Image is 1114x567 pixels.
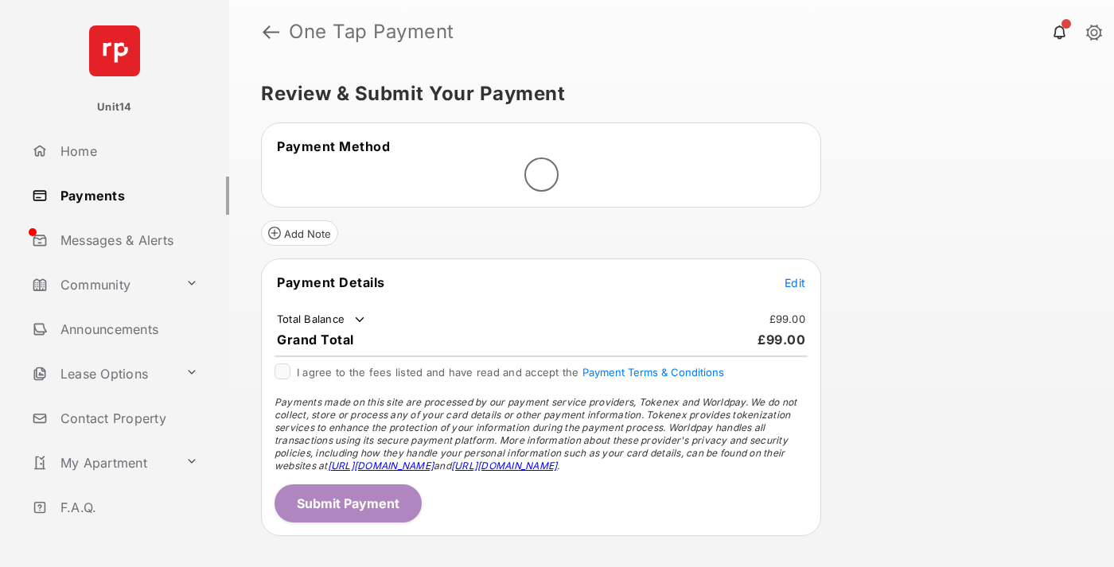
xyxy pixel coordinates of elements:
[785,274,805,290] button: Edit
[261,84,1069,103] h5: Review & Submit Your Payment
[25,310,229,348] a: Announcements
[769,312,807,326] td: £99.00
[785,276,805,289] span: Edit
[25,266,179,304] a: Community
[25,355,179,393] a: Lease Options
[89,25,140,76] img: svg+xml;base64,PHN2ZyB4bWxucz0iaHR0cDovL3d3dy53My5vcmcvMjAwMC9zdmciIHdpZHRoPSI2NCIgaGVpZ2h0PSI2NC...
[277,274,385,290] span: Payment Details
[297,366,724,379] span: I agree to the fees listed and have read and accept the
[25,444,179,482] a: My Apartment
[25,399,229,437] a: Contact Property
[289,22,454,41] strong: One Tap Payment
[275,484,422,522] button: Submit Payment
[25,132,229,170] a: Home
[25,177,229,215] a: Payments
[451,460,557,472] a: [URL][DOMAIN_NAME]
[275,396,797,472] span: Payments made on this site are processed by our payment service providers, Tokenex and Worldpay. ...
[25,221,229,259] a: Messages & Alerts
[261,220,338,246] button: Add Note
[25,488,229,526] a: F.A.Q.
[758,332,805,348] span: £99.00
[582,366,724,379] button: I agree to the fees listed and have read and accept the
[277,332,354,348] span: Grand Total
[276,312,368,328] td: Total Balance
[97,99,132,115] p: Unit14
[328,460,434,472] a: [URL][DOMAIN_NAME]
[277,138,390,154] span: Payment Method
